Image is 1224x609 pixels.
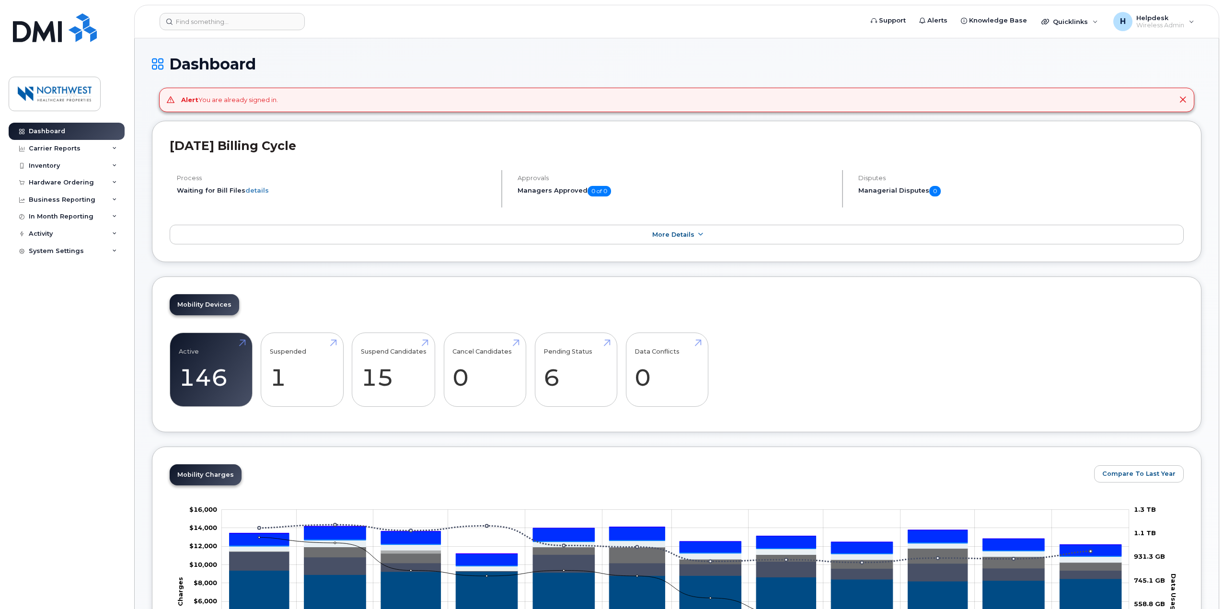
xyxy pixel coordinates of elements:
[543,338,608,402] a: Pending Status 6
[361,338,427,402] a: Suspend Candidates 15
[194,579,217,586] tspan: $8,000
[189,542,217,550] g: $0
[181,96,198,103] strong: Alert
[181,95,278,104] div: You are already signed in.
[152,56,1201,72] h1: Dashboard
[1094,465,1184,483] button: Compare To Last Year
[230,552,1121,581] g: Roaming
[452,338,517,402] a: Cancel Candidates 0
[189,561,217,568] tspan: $10,000
[929,186,941,196] span: 0
[189,506,217,513] g: $0
[588,186,611,196] span: 0 of 0
[858,174,1184,182] h4: Disputes
[189,524,217,531] g: $0
[189,561,217,568] g: $0
[230,527,1121,565] g: HST
[1134,529,1156,537] tspan: 1.1 TB
[189,524,217,531] tspan: $14,000
[1134,552,1165,560] tspan: 931.3 GB
[177,186,493,195] li: Waiting for Bill Files
[170,138,1184,153] h2: [DATE] Billing Cycle
[245,186,269,194] a: details
[652,231,694,238] span: More Details
[189,506,217,513] tspan: $16,000
[518,186,834,196] h5: Managers Approved
[177,174,493,182] h4: Process
[1102,469,1176,478] span: Compare To Last Year
[170,294,239,315] a: Mobility Devices
[1134,506,1156,513] tspan: 1.3 TB
[170,464,242,485] a: Mobility Charges
[635,338,699,402] a: Data Conflicts 0
[194,579,217,586] g: $0
[176,577,184,606] tspan: Charges
[179,338,243,402] a: Active 146
[189,542,217,550] tspan: $12,000
[858,186,1184,196] h5: Managerial Disputes
[1134,600,1165,608] tspan: 558.8 GB
[194,597,217,605] g: $0
[518,174,834,182] h4: Approvals
[1134,576,1165,584] tspan: 745.1 GB
[270,338,335,402] a: Suspended 1
[194,597,217,605] tspan: $6,000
